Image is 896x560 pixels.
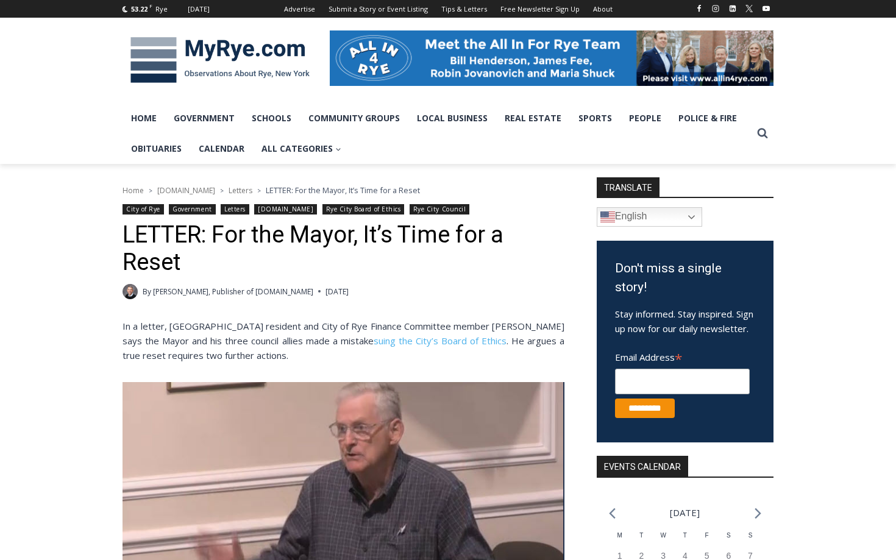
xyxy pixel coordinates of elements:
div: Friday [696,531,718,550]
button: View Search Form [752,122,773,144]
div: Rye [155,4,168,15]
h1: LETTER: For the Mayor, It’s Time for a Reset [123,221,564,277]
a: Obituaries [123,133,190,164]
span: W [660,532,666,539]
h3: Don't miss a single story! [615,259,755,297]
a: Government [169,204,215,214]
a: Instagram [708,1,723,16]
a: [DOMAIN_NAME] [157,185,215,196]
a: Rye City Council [410,204,469,214]
span: > [149,186,152,195]
div: Saturday [717,531,739,550]
a: All Categories [253,133,350,164]
a: Next month [755,508,761,519]
div: Monday [609,531,631,550]
nav: Breadcrumbs [123,184,564,196]
a: [DOMAIN_NAME] [254,204,317,214]
span: S [748,532,753,539]
span: M [617,532,622,539]
div: Thursday [674,531,696,550]
span: T [639,532,643,539]
div: [DATE] [188,4,210,15]
span: > [220,186,224,195]
span: LETTER: For the Mayor, It’s Time for a Reset [266,185,420,196]
a: X [742,1,756,16]
a: Facebook [692,1,706,16]
a: Calendar [190,133,253,164]
p: In a letter, [GEOGRAPHIC_DATA] resident and City of Rye Finance Committee member [PERSON_NAME] sa... [123,319,564,363]
a: Rye City Board of Ethics [322,204,405,214]
span: T [683,532,687,539]
nav: Primary Navigation [123,103,752,165]
label: Email Address [615,345,750,367]
div: Sunday [739,531,761,550]
a: City of Rye [123,204,164,214]
a: suing the City’s Board of Ethics [374,335,507,347]
span: All Categories [261,142,341,155]
a: Home [123,103,165,133]
a: Previous month [609,508,616,519]
time: [DATE] [325,286,349,297]
p: Stay informed. Stay inspired. Sign up now for our daily newsletter. [615,307,755,336]
a: Schools [243,103,300,133]
span: > [257,186,261,195]
a: Author image [123,284,138,299]
li: [DATE] [670,505,700,521]
a: Real Estate [496,103,570,133]
div: Tuesday [631,531,653,550]
span: F [705,532,709,539]
a: Police & Fire [670,103,745,133]
h2: Events Calendar [597,456,688,477]
a: Sports [570,103,620,133]
img: en [600,210,615,224]
a: Government [165,103,243,133]
span: 53.22 [131,4,148,13]
a: Letters [221,204,249,214]
a: [PERSON_NAME], Publisher of [DOMAIN_NAME] [153,286,313,297]
strong: TRANSLATE [597,177,660,197]
a: Community Groups [300,103,408,133]
a: People [620,103,670,133]
span: By [143,286,151,297]
a: Home [123,185,144,196]
img: All in for Rye [330,30,773,85]
img: MyRye.com [123,29,318,92]
a: English [597,207,702,227]
span: F [149,2,152,9]
div: Wednesday [652,531,674,550]
a: YouTube [759,1,773,16]
a: Local Business [408,103,496,133]
span: S [727,532,731,539]
a: Linkedin [725,1,740,16]
a: Letters [229,185,252,196]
